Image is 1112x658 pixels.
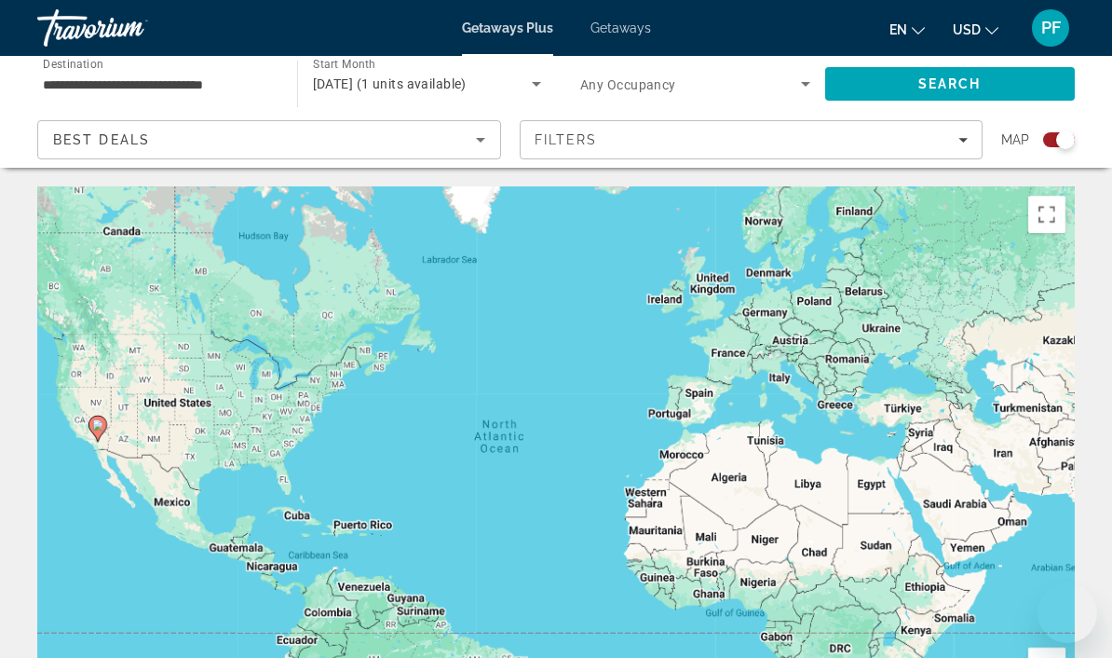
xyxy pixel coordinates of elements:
[1041,19,1061,37] span: PF
[953,22,981,37] span: USD
[1028,196,1065,233] button: Toggle fullscreen view
[1001,127,1029,153] span: Map
[1037,583,1097,643] iframe: Button to launch messaging window
[520,120,983,159] button: Filters
[889,16,925,43] button: Change language
[462,21,553,35] a: Getaways Plus
[53,129,485,151] mat-select: Sort by
[918,76,982,91] span: Search
[590,21,651,35] a: Getaways
[313,58,375,71] span: Start Month
[953,16,998,43] button: Change currency
[43,57,103,70] span: Destination
[37,4,224,52] a: Travorium
[889,22,907,37] span: en
[580,77,676,92] span: Any Occupancy
[53,132,150,147] span: Best Deals
[1026,8,1075,48] button: User Menu
[535,132,598,147] span: Filters
[825,67,1076,101] button: Search
[43,74,273,96] input: Select destination
[313,76,467,91] span: [DATE] (1 units available)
